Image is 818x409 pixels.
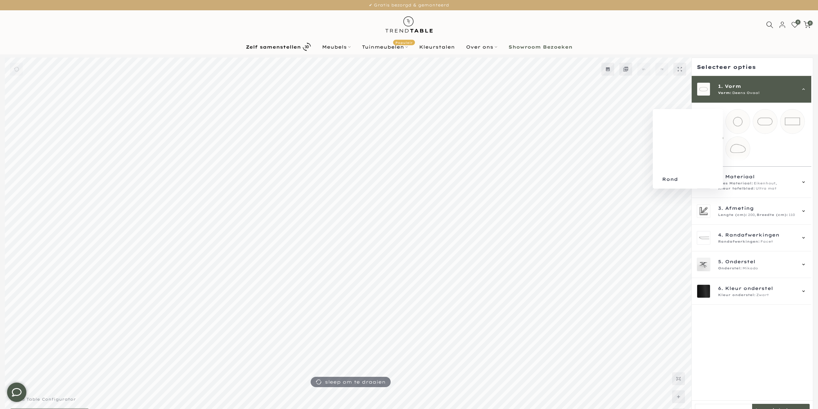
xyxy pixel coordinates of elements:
[460,43,503,51] a: Over ons
[393,40,415,45] span: Populair
[508,45,572,49] b: Showroom Bezoeken
[1,376,33,408] iframe: toggle-frame
[316,43,356,51] a: Meubels
[804,21,811,28] a: 0
[808,21,813,25] span: 0
[240,41,316,52] a: Zelf samenstellen
[381,10,437,39] img: trend-table
[246,45,301,49] b: Zelf samenstellen
[8,2,810,9] p: ✔ Gratis bezorgd & gemonteerd
[356,43,413,51] a: TuinmeubelenPopulair
[503,43,578,51] a: Showroom Bezoeken
[796,20,800,24] span: 0
[413,43,460,51] a: Kleurstalen
[791,21,798,28] a: 0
